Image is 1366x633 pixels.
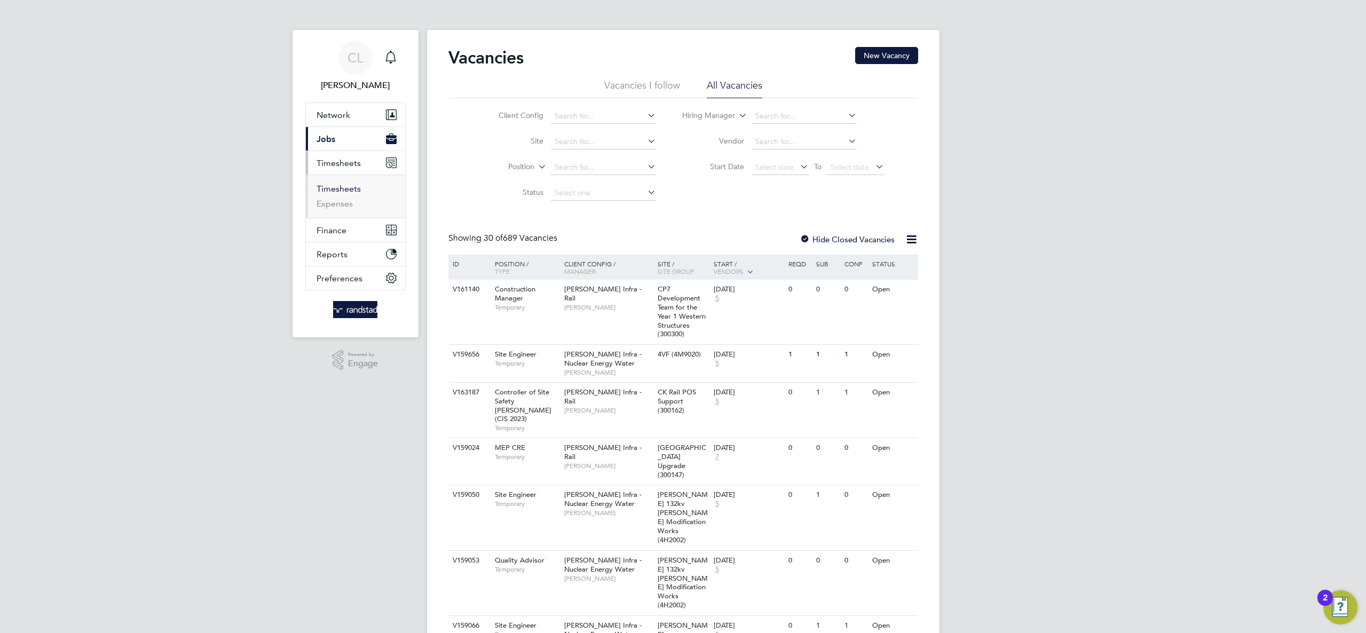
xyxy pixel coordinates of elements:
[831,162,869,172] span: Select date
[495,453,559,461] span: Temporary
[484,233,503,243] span: 30 of
[786,255,814,273] div: Reqd
[317,225,346,235] span: Finance
[564,267,596,275] span: Manager
[814,438,841,458] div: 0
[348,51,363,65] span: CL
[495,424,559,432] span: Temporary
[786,280,814,299] div: 0
[814,485,841,505] div: 1
[564,556,642,574] span: [PERSON_NAME] Infra - Nuclear Energy Water
[333,350,378,370] a: Powered byEngage
[348,359,378,368] span: Engage
[870,383,916,402] div: Open
[786,551,814,571] div: 0
[448,233,559,244] div: Showing
[870,255,916,273] div: Status
[495,556,544,565] span: Quality Advisor
[755,162,794,172] span: Select date
[842,255,870,273] div: Conf
[658,350,701,359] span: 4VF (4M9020)
[707,79,762,98] li: All Vacancies
[658,556,708,610] span: [PERSON_NAME] 132kv [PERSON_NAME] Modification Works (4H2002)
[564,406,652,415] span: [PERSON_NAME]
[450,280,487,299] div: V161140
[484,233,557,243] span: 689 Vacancies
[870,438,916,458] div: Open
[317,158,361,168] span: Timesheets
[683,136,744,146] label: Vendor
[604,79,680,98] li: Vacancies I follow
[551,134,656,149] input: Search for...
[714,444,783,453] div: [DATE]
[752,109,857,124] input: Search for...
[814,280,841,299] div: 0
[714,285,783,294] div: [DATE]
[448,47,524,68] h2: Vacancies
[811,160,825,173] span: To
[482,187,543,197] label: Status
[495,500,559,508] span: Temporary
[842,345,870,365] div: 1
[495,387,551,424] span: Controller of Site Safety [PERSON_NAME] (CIS 2023)
[714,565,721,574] span: 5
[305,301,406,318] a: Go to home page
[450,255,487,273] div: ID
[714,294,721,303] span: 5
[473,162,534,172] label: Position
[348,350,378,359] span: Powered by
[714,350,783,359] div: [DATE]
[658,490,708,544] span: [PERSON_NAME] 132kv [PERSON_NAME] Modification Works (4H2002)
[814,551,841,571] div: 0
[306,127,405,151] button: Jobs
[1323,598,1328,612] div: 2
[786,383,814,402] div: 0
[495,303,559,312] span: Temporary
[495,359,559,368] span: Temporary
[714,621,783,630] div: [DATE]
[842,485,870,505] div: 0
[564,284,642,303] span: [PERSON_NAME] Infra - Rail
[786,438,814,458] div: 0
[683,162,744,171] label: Start Date
[450,438,487,458] div: V159024
[495,350,536,359] span: Site Engineer
[814,255,841,273] div: Sub
[714,556,783,565] div: [DATE]
[870,345,916,365] div: Open
[714,490,783,500] div: [DATE]
[551,186,656,201] input: Select one
[495,443,525,452] span: MEP CRE
[564,443,642,461] span: [PERSON_NAME] Infra - Rail
[714,359,721,368] span: 5
[658,267,694,275] span: Site Group
[814,383,841,402] div: 1
[564,574,652,583] span: [PERSON_NAME]
[842,280,870,299] div: 0
[658,284,706,338] span: CP7 Development Team for the Year 1 Western Structures (300300)
[714,267,744,275] span: Vendors
[711,255,786,281] div: Start /
[551,109,656,124] input: Search for...
[714,500,721,509] span: 5
[674,110,735,121] label: Hiring Manager
[551,160,656,175] input: Search for...
[655,255,711,280] div: Site /
[317,110,350,120] span: Network
[842,551,870,571] div: 0
[658,443,706,479] span: [GEOGRAPHIC_DATA] Upgrade (300147)
[495,284,535,303] span: Construction Manager
[842,438,870,458] div: 0
[317,273,362,283] span: Preferences
[564,509,652,517] span: [PERSON_NAME]
[317,199,353,209] a: Expenses
[564,368,652,377] span: [PERSON_NAME]
[814,345,841,365] div: 1
[317,249,348,259] span: Reports
[870,280,916,299] div: Open
[658,387,696,415] span: CK Rail POS Support (300162)
[293,30,419,337] nav: Main navigation
[564,490,642,508] span: [PERSON_NAME] Infra - Nuclear Energy Water
[306,242,405,266] button: Reports
[306,266,405,290] button: Preferences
